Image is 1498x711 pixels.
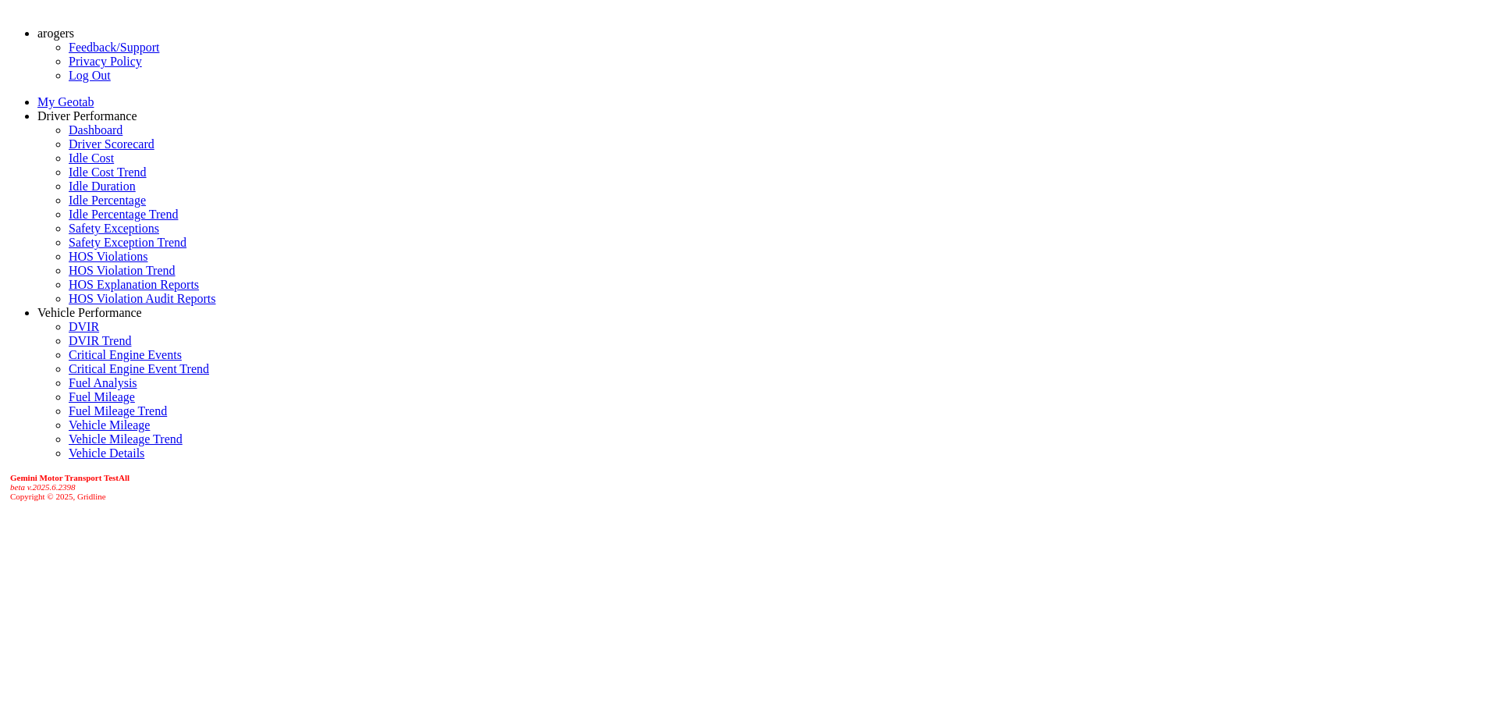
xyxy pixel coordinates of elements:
a: Critical Engine Event Trend [69,362,209,375]
a: arogers [37,27,74,40]
a: Vehicle Performance [37,306,142,319]
a: Idle Cost [69,151,114,165]
a: My Geotab [37,95,94,108]
a: Fuel Mileage [69,390,135,403]
a: Safety Exceptions [69,222,159,235]
b: Gemini Motor Transport TestAll [10,473,130,482]
a: Fuel Analysis [69,376,137,389]
a: Idle Cost Trend [69,165,147,179]
a: Safety Exception Trend [69,236,186,249]
a: Idle Percentage [69,194,146,207]
a: Driver Scorecard [69,137,154,151]
a: Driver Performance [37,109,137,123]
a: Vehicle Mileage [69,418,150,432]
a: DVIR [69,320,99,333]
a: HOS Explanation Reports [69,278,199,291]
a: Critical Engine Events [69,348,182,361]
a: Log Out [69,69,111,82]
div: Copyright © 2025, Gridline [10,473,1492,501]
a: Privacy Policy [69,55,142,68]
a: Fuel Mileage Trend [69,404,167,418]
a: Vehicle Mileage Trend [69,432,183,446]
a: HOS Violations [69,250,147,263]
a: DVIR Trend [69,334,131,347]
a: Idle Percentage Trend [69,208,178,221]
i: beta v.2025.6.2398 [10,482,76,492]
a: Feedback/Support [69,41,159,54]
a: HOS Violation Audit Reports [69,292,216,305]
a: Idle Duration [69,180,136,193]
a: HOS Violation Trend [69,264,176,277]
a: Vehicle Details [69,446,144,460]
a: Dashboard [69,123,122,137]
